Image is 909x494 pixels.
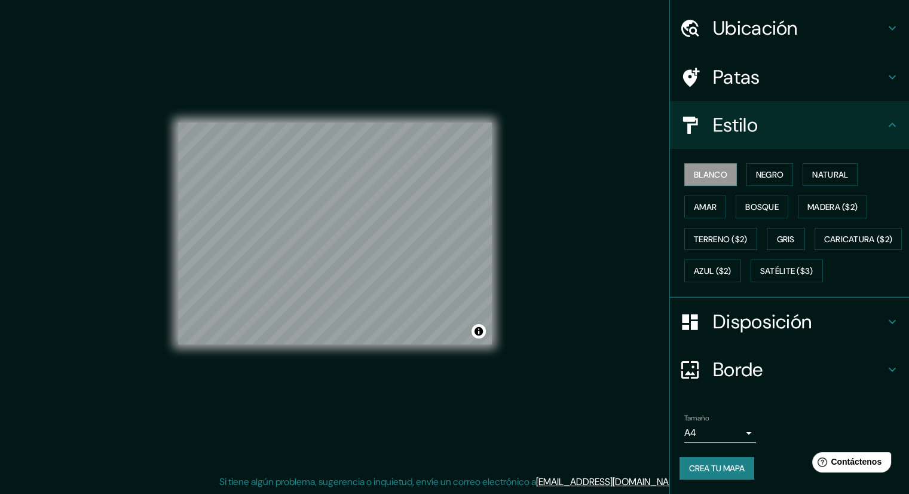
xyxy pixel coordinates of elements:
a: [EMAIL_ADDRESS][DOMAIN_NAME] [536,475,684,488]
button: Caricatura ($2) [815,228,902,251]
font: Ubicación [713,16,798,41]
font: Tamaño [684,413,709,423]
div: Estilo [670,101,909,149]
div: Disposición [670,298,909,346]
button: Blanco [684,163,737,186]
font: Disposición [713,309,812,334]
button: Terreno ($2) [684,228,757,251]
iframe: Lanzador de widgets de ayuda [803,447,896,481]
button: Azul ($2) [684,260,741,282]
font: Madera ($2) [807,202,858,212]
button: Bosque [736,196,788,218]
font: Negro [756,169,784,180]
font: Si tiene algún problema, sugerencia o inquietud, envíe un correo electrónico a [219,475,536,488]
div: Patas [670,53,909,101]
font: Bosque [745,202,779,212]
font: A4 [684,426,696,439]
button: Natural [803,163,858,186]
div: Ubicación [670,4,909,52]
font: Borde [713,357,763,382]
font: Satélite ($3) [760,266,813,277]
font: Crea tu mapa [689,463,745,474]
button: Crea tu mapa [680,457,754,480]
font: Caricatura ($2) [824,234,893,245]
font: Natural [812,169,848,180]
button: Negro [746,163,794,186]
font: Estilo [713,112,758,138]
div: Borde [670,346,909,394]
button: Satélite ($3) [751,260,823,282]
font: Azul ($2) [694,266,732,277]
canvas: Mapa [178,123,492,344]
div: A4 [684,423,756,443]
button: Amar [684,196,726,218]
font: Patas [713,65,760,90]
font: Amar [694,202,717,212]
button: Gris [767,228,805,251]
button: Activar o desactivar atribución [472,324,486,339]
font: Gris [777,234,795,245]
font: Blanco [694,169,727,180]
button: Madera ($2) [798,196,867,218]
font: Terreno ($2) [694,234,748,245]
